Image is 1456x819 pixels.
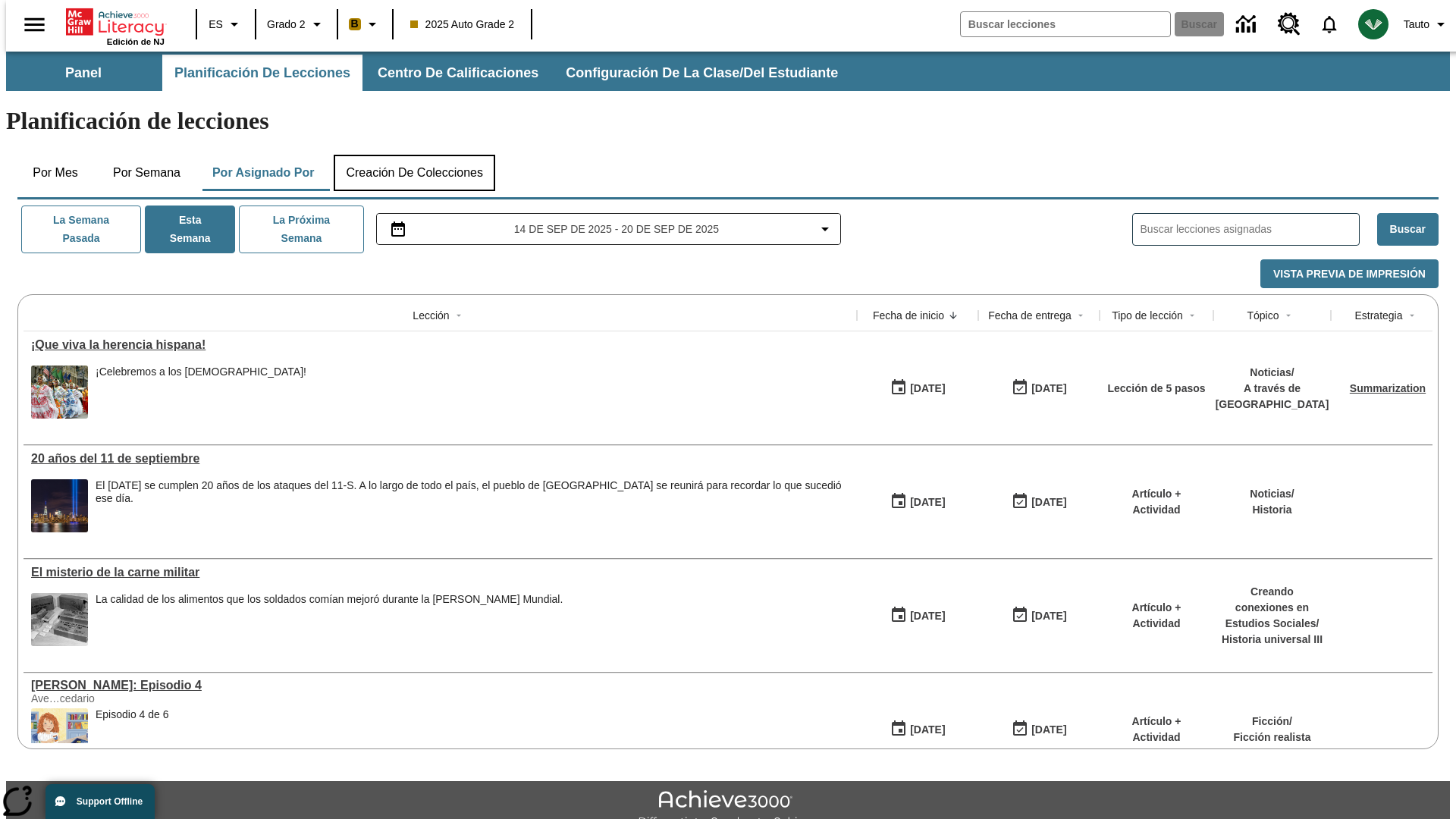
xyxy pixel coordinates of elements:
[1221,632,1323,648] p: Historia universal III
[873,308,944,323] div: Fecha de inicio
[1349,5,1398,44] button: Escoja un nuevo avatar
[66,7,165,37] a: Portada
[910,493,945,512] div: [DATE]
[1227,4,1269,45] a: Centro de información
[66,5,165,46] div: Portada
[450,306,468,325] button: Sort
[1269,4,1310,45] a: Centro de recursos, Se abrirá en una pestaña nueva.
[1216,381,1329,413] p: A través de [GEOGRAPHIC_DATA]
[202,11,250,38] button: Lenguaje: ES, Selecciona un idioma
[96,708,169,721] div: Episodio 4 de 6
[31,366,88,419] img: dos filas de mujeres hispanas en un desfile que celebra la cultura hispana. Las mujeres lucen col...
[145,206,235,253] button: Esta semana
[910,607,945,626] div: [DATE]
[1031,720,1066,739] div: [DATE]
[96,593,563,606] p: La calidad de los alimentos que los soldados comían mejoró durante la [PERSON_NAME] Mundial.
[200,155,327,191] button: Por asignado por
[12,2,57,47] button: Abrir el menú lateral
[334,155,495,191] button: Creación de colecciones
[1006,715,1072,744] button: 09/14/25: Último día en que podrá accederse la lección
[1260,259,1439,289] button: Vista previa de impresión
[1183,306,1201,325] button: Sort
[1107,381,1205,397] p: Lección de 5 pasos
[96,593,563,646] div: La calidad de los alimentos que los soldados comían mejoró durante la Segunda Guerra Mundial.
[21,206,141,253] button: La semana pasada
[1404,17,1429,33] span: Tauto
[1107,486,1206,518] p: Artículo + Actividad
[514,221,719,237] span: 14 de sep de 2025 - 20 de sep de 2025
[6,107,1450,135] h1: Planificación de lecciones
[1398,11,1456,38] button: Perfil/Configuración
[45,784,155,819] button: Support Offline
[1403,306,1421,325] button: Sort
[1216,365,1329,381] p: Noticias /
[17,155,93,191] button: Por mes
[944,306,962,325] button: Sort
[239,206,363,253] button: La próxima semana
[1006,374,1072,403] button: 09/21/25: Último día en que podrá accederse la lección
[343,11,388,38] button: Boost El color de la clase es anaranjado claro. Cambiar el color de la clase.
[1354,308,1402,323] div: Estrategia
[1377,213,1439,246] button: Buscar
[816,220,834,238] svg: Collapse Date Range Filter
[96,366,306,419] div: ¡Celebremos a los hispanoamericanos!
[31,452,849,466] a: 20 años del 11 de septiembre, Lecciones
[988,308,1072,323] div: Fecha de entrega
[1107,714,1206,745] p: Artículo + Actividad
[31,708,88,761] img: Elena está sentada en la mesa de clase, poniendo pegamento en un trozo de papel. Encima de la mes...
[910,379,945,398] div: [DATE]
[31,479,88,532] img: Tributo con luces en la ciudad de Nueva York desde el Parque Estatal Liberty (Nueva Jersey)
[410,17,515,33] span: 2025 Auto Grade 2
[31,452,849,466] div: 20 años del 11 de septiembre
[1072,306,1090,325] button: Sort
[1221,584,1323,632] p: Creando conexiones en Estudios Sociales /
[885,488,950,516] button: 09/14/25: Primer día en que estuvo disponible la lección
[31,679,849,692] a: Elena Menope: Episodio 4, Lecciones
[96,479,849,532] span: El 11 de septiembre de 2021 se cumplen 20 años de los ataques del 11-S. A lo largo de todo el paí...
[96,708,169,761] div: Episodio 4 de 6
[1279,306,1298,325] button: Sort
[31,566,849,579] div: El misterio de la carne militar
[383,220,835,238] button: Seleccione el intervalo de fechas opción del menú
[31,593,88,646] img: Fotografía en blanco y negro que muestra cajas de raciones de comida militares con la etiqueta U....
[1358,9,1389,39] img: avatar image
[1031,379,1066,398] div: [DATE]
[1107,600,1206,632] p: Artículo + Actividad
[1250,486,1294,502] p: Noticias /
[77,796,143,807] span: Support Offline
[1350,382,1426,394] a: Summarization
[31,338,849,352] a: ¡Que viva la herencia hispana!, Lecciones
[1112,308,1183,323] div: Tipo de lección
[1310,5,1349,44] a: Notificaciones
[31,338,849,352] div: ¡Que viva la herencia hispana!
[267,17,306,33] span: Grado 2
[910,720,945,739] div: [DATE]
[413,308,449,323] div: Lección
[554,55,850,91] button: Configuración de la clase/del estudiante
[107,37,165,46] span: Edición de NJ
[96,479,849,505] div: El [DATE] se cumplen 20 años de los ataques del 11-S. A lo largo de todo el país, el pueblo de [G...
[31,692,259,704] div: Ave…cedario
[261,11,332,38] button: Grado: Grado 2, Elige un grado
[1141,218,1359,240] input: Buscar lecciones asignadas
[1234,730,1311,745] p: Ficción realista
[1247,308,1279,323] div: Tópico
[1234,714,1311,730] p: Ficción /
[31,566,849,579] a: El misterio de la carne militar , Lecciones
[209,17,223,33] span: ES
[961,12,1170,36] input: Buscar campo
[6,52,1450,91] div: Subbarra de navegación
[8,55,159,91] button: Panel
[6,55,852,91] div: Subbarra de navegación
[1006,488,1072,516] button: 09/14/25: Último día en que podrá accederse la lección
[885,374,950,403] button: 09/15/25: Primer día en que estuvo disponible la lección
[366,55,551,91] button: Centro de calificaciones
[351,14,359,33] span: B
[101,155,193,191] button: Por semana
[885,715,950,744] button: 09/14/25: Primer día en que estuvo disponible la lección
[96,366,306,378] div: ¡Celebremos a los [DEMOGRAPHIC_DATA]!
[1031,493,1066,512] div: [DATE]
[31,679,849,692] div: Elena Menope: Episodio 4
